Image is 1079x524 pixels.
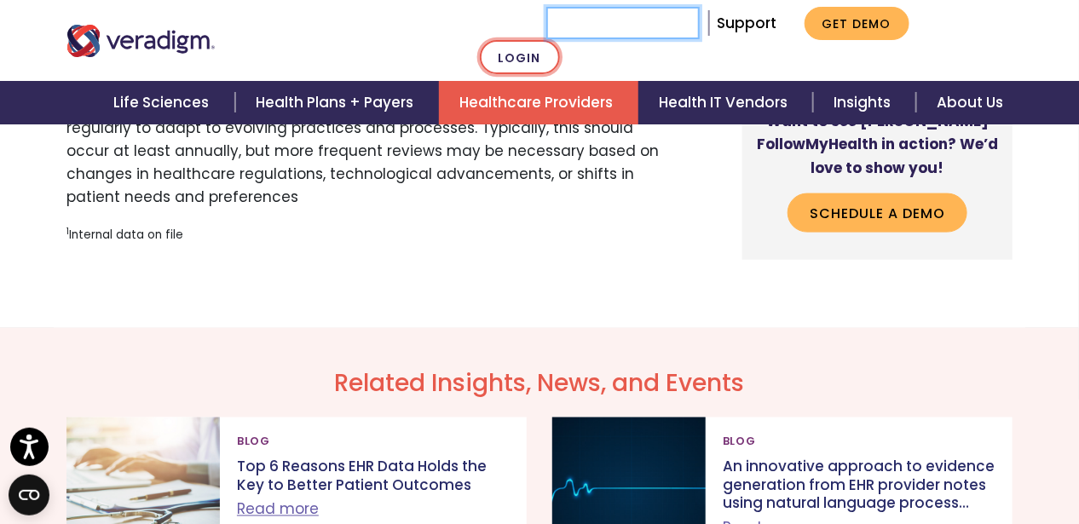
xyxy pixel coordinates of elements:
[439,81,638,124] a: Healthcare Providers
[753,402,1059,504] iframe: Drift Chat Widget
[237,499,319,520] a: Read more
[66,225,69,238] sup: 1
[94,81,235,124] a: Life Sciences
[916,81,1024,124] a: About Us
[480,40,560,75] a: Login
[757,111,998,177] strong: Want to see [PERSON_NAME] FollowMyHealth in action? We’d love to show you!
[813,81,916,124] a: Insights
[237,458,510,495] p: Top 6 Reasons EHR Data Holds the Key to Better Patient Outcomes
[66,369,1013,398] h2: Related Insights, News, and Events
[638,81,813,124] a: Health IT Vendors
[718,13,777,33] a: Support
[9,475,49,515] button: Open CMP widget
[723,428,756,455] span: Blog
[805,7,909,40] a: Get Demo
[66,25,216,57] img: Veradigm logo
[723,458,995,514] p: An innovative approach to evidence generation from EHR provider notes using natural language proc...
[788,193,967,232] a: Schedule a Demo
[546,7,700,39] input: Search
[235,81,439,124] a: Health Plans + Payers
[237,428,270,455] span: Blog
[66,227,183,243] small: Internal data on file
[66,94,661,210] p: A practice should review and update its patient engagement strategies regularly to adapt to evolv...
